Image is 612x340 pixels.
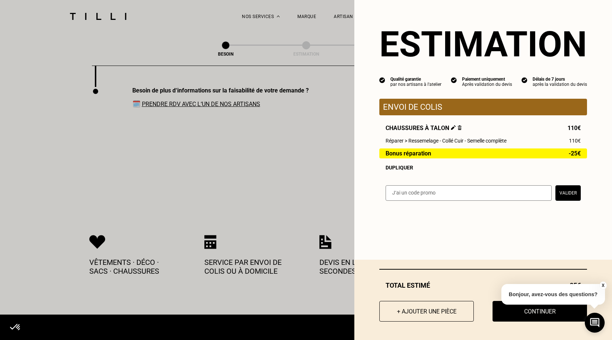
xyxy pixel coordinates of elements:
div: Après validation du devis [462,82,512,87]
p: Envoi de colis [383,102,583,112]
span: Bonus réparation [386,150,431,157]
div: Paiement uniquement [462,77,512,82]
div: Qualité garantie [390,77,441,82]
div: par nos artisans à l'atelier [390,82,441,87]
img: icon list info [451,77,457,83]
p: Bonjour, avez-vous des questions? [501,284,605,305]
div: Dupliquer [386,165,581,171]
span: Réparer > Ressemelage - Collé Cuir - Semelle complète [386,138,507,144]
div: après la validation du devis [533,82,587,87]
span: 110€ [568,125,581,132]
span: 110€ [569,138,581,144]
div: Total estimé [379,281,587,289]
span: -25€ [569,150,581,157]
button: Valider [555,185,581,201]
section: Estimation [379,24,587,65]
input: J‘ai un code promo [386,185,552,201]
div: Délais de 7 jours [533,77,587,82]
img: icon list info [379,77,385,83]
span: Chaussures à talon [386,125,462,132]
button: + Ajouter une pièce [379,301,474,322]
img: Éditer [451,125,456,130]
img: Supprimer [458,125,462,130]
button: X [599,281,606,290]
img: icon list info [522,77,527,83]
button: Continuer [493,301,587,322]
